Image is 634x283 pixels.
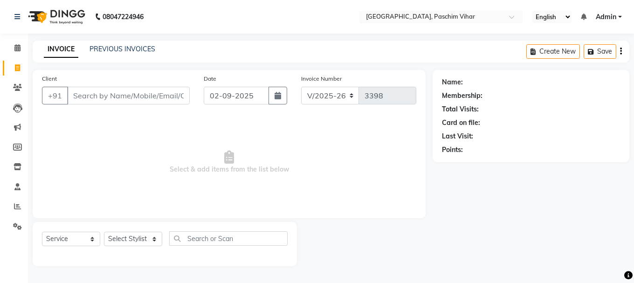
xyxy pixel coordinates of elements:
[442,118,480,128] div: Card on file:
[103,4,144,30] b: 08047224946
[526,44,580,59] button: Create New
[204,75,216,83] label: Date
[67,87,190,104] input: Search by Name/Mobile/Email/Code
[169,231,288,246] input: Search or Scan
[442,104,479,114] div: Total Visits:
[442,91,482,101] div: Membership:
[442,77,463,87] div: Name:
[442,131,473,141] div: Last Visit:
[42,75,57,83] label: Client
[42,116,416,209] span: Select & add items from the list below
[301,75,342,83] label: Invoice Number
[90,45,155,53] a: PREVIOUS INVOICES
[44,41,78,58] a: INVOICE
[42,87,68,104] button: +91
[442,145,463,155] div: Points:
[24,4,88,30] img: logo
[596,12,616,22] span: Admin
[584,44,616,59] button: Save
